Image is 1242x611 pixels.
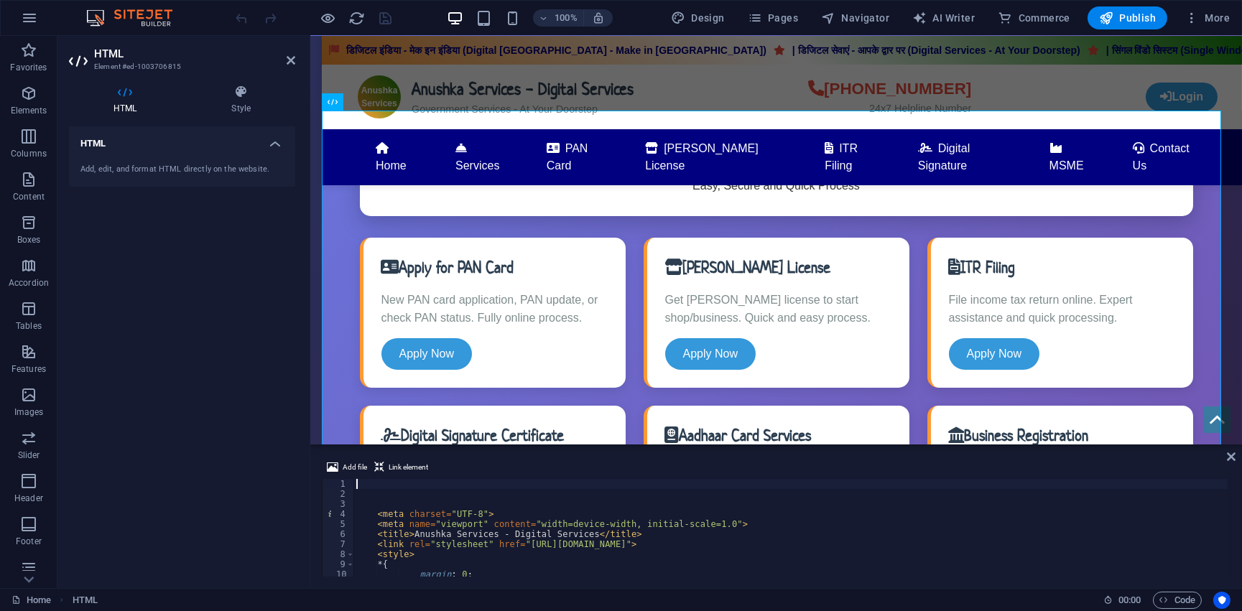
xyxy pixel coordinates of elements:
div: Add, edit, and format HTML directly on the website. [80,164,284,176]
div: 7 [323,539,355,549]
span: Add file [343,459,367,476]
div: 9 [323,559,355,569]
button: Add file [325,459,369,476]
nav: breadcrumb [73,592,98,609]
div: Design (Ctrl+Alt+Y) [665,6,731,29]
a: Click to cancel selection. Double-click to open Pages [11,592,51,609]
button: More [1179,6,1236,29]
div: 2 [323,489,355,499]
i: Reload page [349,10,366,27]
p: Boxes [17,234,41,246]
img: Editor Logo [83,9,190,27]
div: 3 [323,499,355,509]
span: Click to select. Double-click to edit [73,592,98,609]
button: Click here to leave preview mode and continue editing [320,9,337,27]
button: Design [665,6,731,29]
button: AI Writer [907,6,981,29]
span: AI Writer [912,11,975,25]
span: Pages [748,11,798,25]
div: 1 [323,479,355,489]
i: On resize automatically adjust zoom level to fit chosen device. [592,11,605,24]
p: Elements [11,105,47,116]
h3: Element #ed-1003706815 [94,60,267,73]
p: Footer [16,536,42,547]
span: Publish [1099,11,1156,25]
button: 100% [533,9,584,27]
button: reload [348,9,366,27]
p: Favorites [10,62,47,73]
span: 00 00 [1118,592,1141,609]
p: Header [14,493,43,504]
button: Navigator [815,6,895,29]
div: 6 [323,529,355,539]
button: Pages [742,6,804,29]
h6: 100% [555,9,578,27]
span: Link element [389,459,428,476]
span: Commerce [998,11,1070,25]
h6: Session time [1103,592,1141,609]
p: Content [13,191,45,202]
h4: HTML [69,85,187,115]
button: Link element [372,459,430,476]
p: Columns [11,148,47,159]
div: 8 [323,549,355,559]
p: Accordion [9,277,49,289]
div: 5 [323,519,355,529]
span: Code [1159,592,1195,609]
h2: HTML [94,47,295,60]
p: Tables [16,320,42,332]
p: Slider [18,449,40,461]
span: Navigator [821,11,889,25]
span: : [1129,594,1131,605]
p: Images [14,406,44,418]
h4: HTML [69,126,295,152]
h4: Style [187,85,295,115]
span: Design [671,11,725,25]
div: 4 [323,509,355,519]
p: Features [11,363,46,375]
button: Code [1153,592,1202,609]
div: 10 [323,569,355,579]
button: Publish [1088,6,1167,29]
span: More [1185,11,1230,25]
button: Usercentrics [1213,592,1231,609]
button: Commerce [992,6,1076,29]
